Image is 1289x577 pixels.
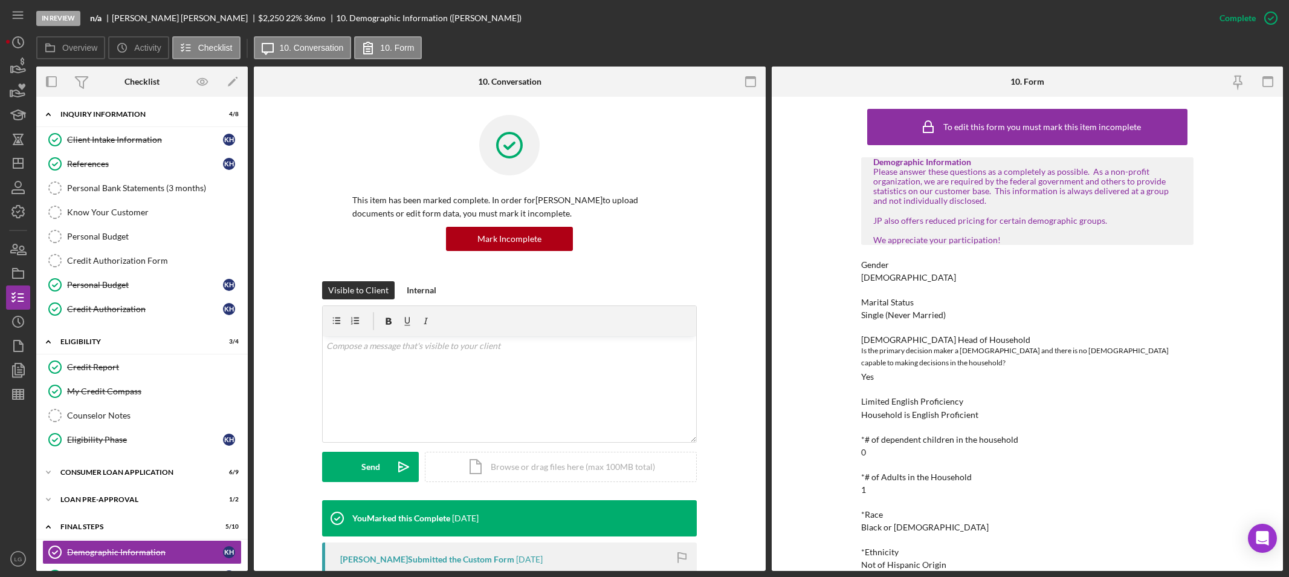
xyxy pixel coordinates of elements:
[861,260,1194,270] div: Gender
[223,434,235,446] div: K H
[60,338,208,345] div: Eligibility
[36,11,80,26] div: In Review
[861,273,956,282] div: [DEMOGRAPHIC_DATA]
[223,158,235,170] div: K H
[67,304,223,314] div: Credit Authorization
[861,510,1194,520] div: *Race
[943,122,1141,132] div: To edit this form you must mark this item incomplete
[861,448,866,457] div: 0
[304,13,326,23] div: 36 mo
[223,134,235,146] div: K H
[861,335,1194,345] div: [DEMOGRAPHIC_DATA] Head of Household
[286,13,302,23] div: 22 %
[42,176,242,200] a: Personal Bank Statements (3 months)
[62,43,97,53] label: Overview
[328,281,389,299] div: Visible to Client
[516,555,543,564] time: 2025-08-25 19:14
[36,36,105,59] button: Overview
[380,43,414,53] label: 10. Form
[67,183,241,193] div: Personal Bank Statements (3 months)
[352,513,450,523] div: You Marked this Complete
[67,135,223,145] div: Client Intake Information
[67,207,241,217] div: Know Your Customer
[60,111,208,118] div: Inquiry Information
[217,523,239,530] div: 5 / 10
[861,485,866,495] div: 1
[861,410,978,420] div: Household is English Proficient
[60,496,208,503] div: Loan Pre-Approval
[42,249,242,273] a: Credit Authorization Form
[446,227,573,251] button: Mark Incomplete
[254,36,352,59] button: 10. Conversation
[861,472,1194,482] div: *# of Adults in the Household
[217,469,239,476] div: 6 / 9
[258,13,284,23] span: $2,250
[67,386,241,396] div: My Credit Compass
[15,556,22,562] text: LG
[1010,77,1044,86] div: 10. Form
[42,200,242,224] a: Know Your Customer
[198,43,233,53] label: Checklist
[861,560,946,570] div: Not of Hispanic Origin
[861,435,1194,445] div: *# of dependent children in the household
[217,496,239,503] div: 1 / 2
[60,469,208,476] div: Consumer Loan Application
[67,256,241,266] div: Credit Authorization Form
[112,13,258,23] div: [PERSON_NAME] [PERSON_NAME]
[452,513,479,523] time: 2025-08-25 19:47
[1248,524,1277,553] div: Open Intercom Messenger
[861,310,946,320] div: Single (Never Married)
[861,345,1194,369] div: Is the primary decision maker a [DEMOGRAPHIC_DATA] and there is no [DEMOGRAPHIC_DATA] capable to ...
[67,280,223,290] div: Personal Budget
[6,547,30,571] button: LG
[861,547,1194,557] div: *Ethnicity
[42,224,242,249] a: Personal Budget
[354,36,422,59] button: 10. Form
[134,43,161,53] label: Activity
[336,13,522,23] div: 10. Demographic Information ([PERSON_NAME])
[352,194,667,221] p: This item has been marked complete. In order for [PERSON_NAME] to upload documents or edit form d...
[42,540,242,564] a: Demographic InformationKH
[42,355,242,379] a: Credit Report
[67,362,241,372] div: Credit Report
[873,167,1181,245] div: Please answer these questions as a completely as possible. As a non-profit organization, we are r...
[407,281,436,299] div: Internal
[217,111,239,118] div: 4 / 8
[322,281,395,299] button: Visible to Client
[322,452,419,482] button: Send
[340,555,514,564] div: [PERSON_NAME] Submitted the Custom Form
[67,435,223,445] div: Eligibility Phase
[42,297,242,321] a: Credit AuthorizationKH
[477,227,541,251] div: Mark Incomplete
[217,338,239,345] div: 3 / 4
[1207,6,1283,30] button: Complete
[223,546,235,558] div: K H
[861,298,1194,307] div: Marital Status
[124,77,160,86] div: Checklist
[478,77,541,86] div: 10. Conversation
[861,523,989,532] div: Black or [DEMOGRAPHIC_DATA]
[42,403,242,428] a: Counselor Notes
[90,13,102,23] b: n/a
[1220,6,1256,30] div: Complete
[67,232,241,241] div: Personal Budget
[42,273,242,297] a: Personal BudgetKH
[108,36,169,59] button: Activity
[42,152,242,176] a: ReferencesKH
[401,281,442,299] button: Internal
[42,379,242,403] a: My Credit Compass
[67,159,223,169] div: References
[67,547,223,557] div: Demographic Information
[861,397,1194,406] div: Limited English Proficiency
[361,452,380,482] div: Send
[42,128,242,152] a: Client Intake InformationKH
[60,523,208,530] div: FINAL STEPS
[223,279,235,291] div: K H
[280,43,344,53] label: 10. Conversation
[861,372,874,382] div: Yes
[172,36,241,59] button: Checklist
[223,303,235,315] div: K H
[67,411,241,420] div: Counselor Notes
[42,428,242,452] a: Eligibility PhaseKH
[873,157,1181,167] div: Demographic Information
